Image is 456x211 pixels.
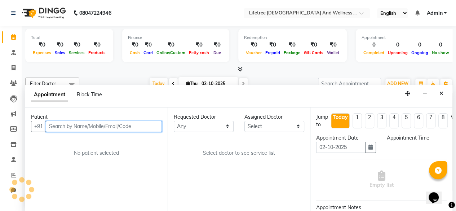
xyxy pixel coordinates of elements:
div: ₹0 [87,41,107,49]
div: ₹0 [302,41,325,49]
span: Services [67,50,87,55]
div: ₹0 [31,41,53,49]
button: ADD NEW [385,79,410,89]
span: Prepaid [264,50,282,55]
span: No show [430,50,451,55]
span: Filter Doctor [30,80,56,86]
span: Ongoing [409,50,430,55]
b: 08047224946 [79,3,111,23]
li: 4 [389,113,399,128]
div: ₹0 [282,41,302,49]
div: ₹0 [142,41,155,49]
span: ADD NEW [387,81,408,86]
span: Online/Custom [155,50,187,55]
span: Products [87,50,107,55]
li: 2 [365,113,374,128]
span: Appointment [31,88,68,101]
span: Package [282,50,302,55]
img: logo [18,3,68,23]
span: Upcoming [386,50,409,55]
div: ₹0 [128,41,142,49]
div: Appointment [362,35,451,41]
input: 2025-10-02 [199,78,235,89]
span: Due [212,50,223,55]
div: ₹0 [264,41,282,49]
div: ₹0 [244,41,264,49]
button: +91 [31,121,46,132]
span: Voucher [244,50,264,55]
span: Admin [426,9,442,17]
div: Requested Doctor [174,113,234,121]
li: 5 [402,113,411,128]
div: ₹0 [155,41,187,49]
span: Petty cash [187,50,211,55]
span: Cash [128,50,142,55]
div: ₹0 [53,41,67,49]
div: ₹0 [211,41,223,49]
div: Assigned Doctor [244,113,304,121]
div: ₹0 [187,41,211,49]
div: Total [31,35,107,41]
div: 0 [362,41,386,49]
div: 0 [386,41,409,49]
div: ₹0 [67,41,87,49]
li: 6 [414,113,423,128]
span: Card [142,50,155,55]
iframe: chat widget [426,182,449,204]
div: No patient selected [48,149,145,157]
li: 7 [426,113,435,128]
div: Jump to [316,113,328,128]
li: 8 [438,113,448,128]
span: Select doctor to see service list [203,149,275,157]
div: Finance [128,35,223,41]
div: 0 [430,41,451,49]
div: Redemption [244,35,341,41]
div: Appointment Date [316,134,376,142]
input: Search Appointment [318,78,381,89]
button: Close [436,88,447,99]
div: Today [333,114,348,121]
span: Wallet [325,50,341,55]
span: Expenses [31,50,53,55]
span: Today [150,78,168,89]
input: Search by Name/Mobile/Email/Code [46,121,162,132]
span: Block Time [77,91,102,98]
span: Sales [53,50,67,55]
span: Empty list [369,171,394,189]
div: Patient [31,113,162,121]
li: 1 [353,113,362,128]
div: 0 [409,41,430,49]
input: yyyy-mm-dd [316,142,366,153]
span: Completed [362,50,386,55]
span: Thu [184,81,199,86]
div: ₹0 [325,41,341,49]
span: Gift Cards [302,50,325,55]
li: 3 [377,113,386,128]
div: Appointment Time [387,134,447,142]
